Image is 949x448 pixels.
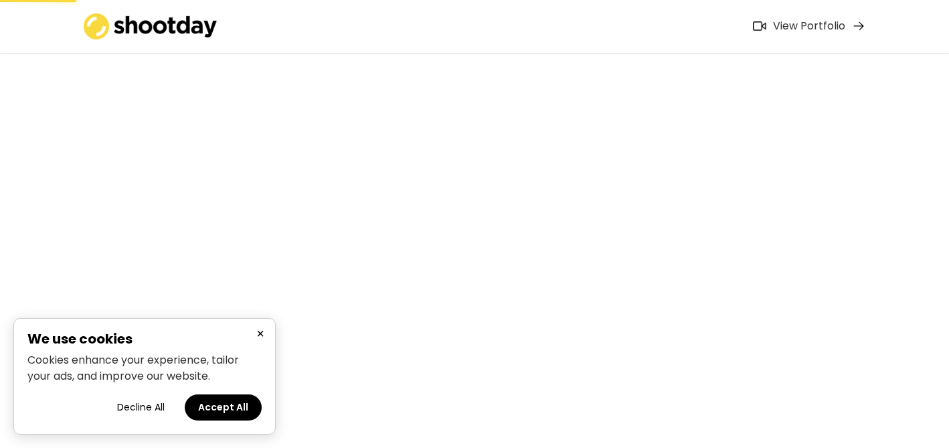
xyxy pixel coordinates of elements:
[27,352,262,384] p: Cookies enhance your experience, tailor your ads, and improve our website.
[773,19,845,33] div: View Portfolio
[104,394,178,421] button: Decline all cookies
[753,21,766,31] img: Icon%20feather-video%402x.png
[185,394,262,421] button: Accept all cookies
[27,332,262,346] h2: We use cookies
[252,325,268,342] button: Close cookie banner
[84,13,218,40] img: shootday_logo.png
